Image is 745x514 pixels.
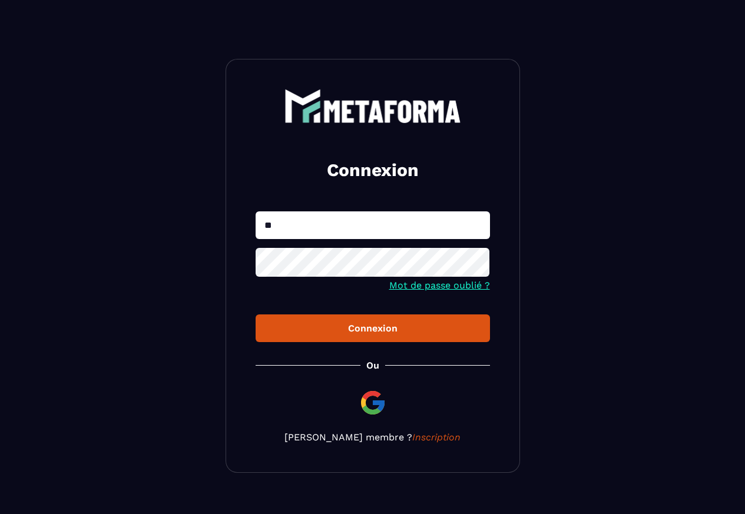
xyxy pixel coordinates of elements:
[256,89,490,123] a: logo
[256,432,490,443] p: [PERSON_NAME] membre ?
[366,360,379,371] p: Ou
[270,158,476,182] h2: Connexion
[256,314,490,342] button: Connexion
[359,389,387,417] img: google
[412,432,461,443] a: Inscription
[284,89,461,123] img: logo
[265,323,481,334] div: Connexion
[389,280,490,291] a: Mot de passe oublié ?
